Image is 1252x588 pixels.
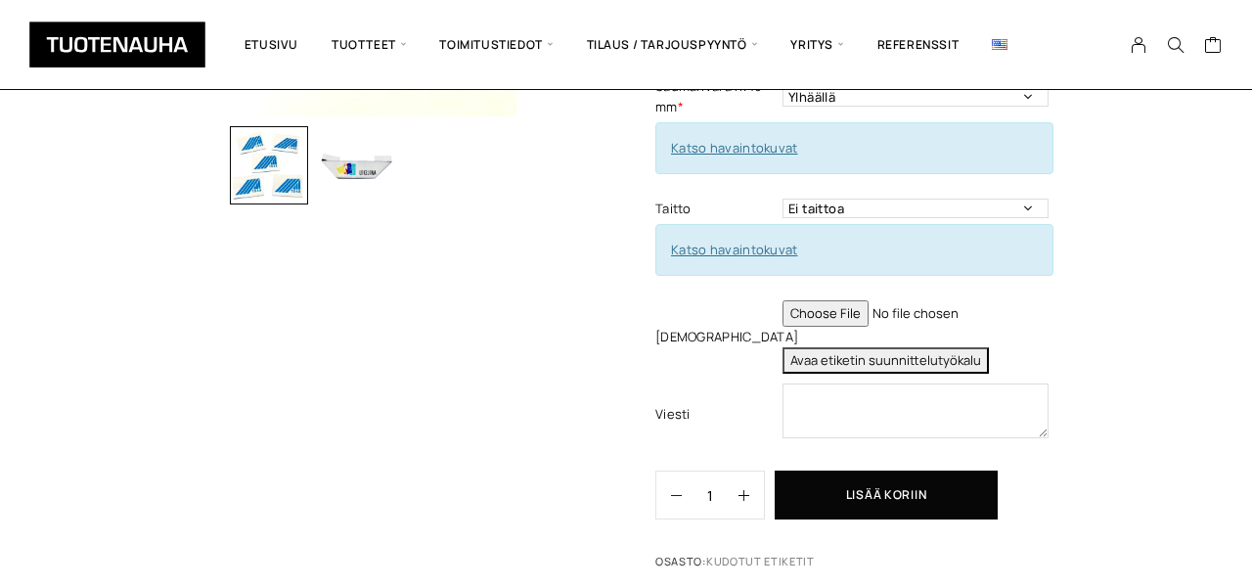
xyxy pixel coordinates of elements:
[655,199,778,219] label: Taitto
[655,76,778,117] label: Saumanvara n. 10 mm
[318,126,396,204] img: Kudotut etiketit, satiini 2
[782,347,989,374] button: Avaa etiketin suunnittelutyökalu
[1204,35,1223,59] a: Cart
[861,15,976,74] a: Referenssit
[570,15,775,74] span: Tilaus / Tarjouspyyntö
[1120,36,1158,54] a: My Account
[992,39,1007,50] img: English
[671,139,798,157] a: Katso havaintokuvat
[655,554,913,580] span: Osasto:
[29,22,205,68] img: Tuotenauha Oy
[775,471,998,520] button: Lisää koriin
[774,15,860,74] span: Yritys
[655,404,778,425] label: Viesti
[706,554,815,568] a: Kudotut etiketit
[671,241,798,258] a: Katso havaintokuvat
[1157,36,1194,54] button: Search
[315,15,423,74] span: Tuotteet
[682,472,738,519] input: Määrä
[655,327,778,347] label: [DEMOGRAPHIC_DATA]
[228,15,315,74] a: Etusivu
[423,15,569,74] span: Toimitustiedot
